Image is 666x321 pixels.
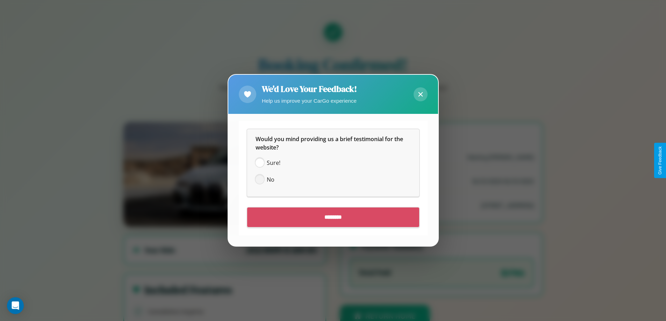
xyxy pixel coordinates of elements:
span: No [267,176,274,184]
div: Open Intercom Messenger [7,297,24,314]
span: Would you mind providing us a brief testimonial for the website? [256,136,404,152]
p: Help us improve your CarGo experience [262,96,357,105]
span: Sure! [267,159,280,167]
h2: We'd Love Your Feedback! [262,83,357,95]
div: Give Feedback [658,146,663,175]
